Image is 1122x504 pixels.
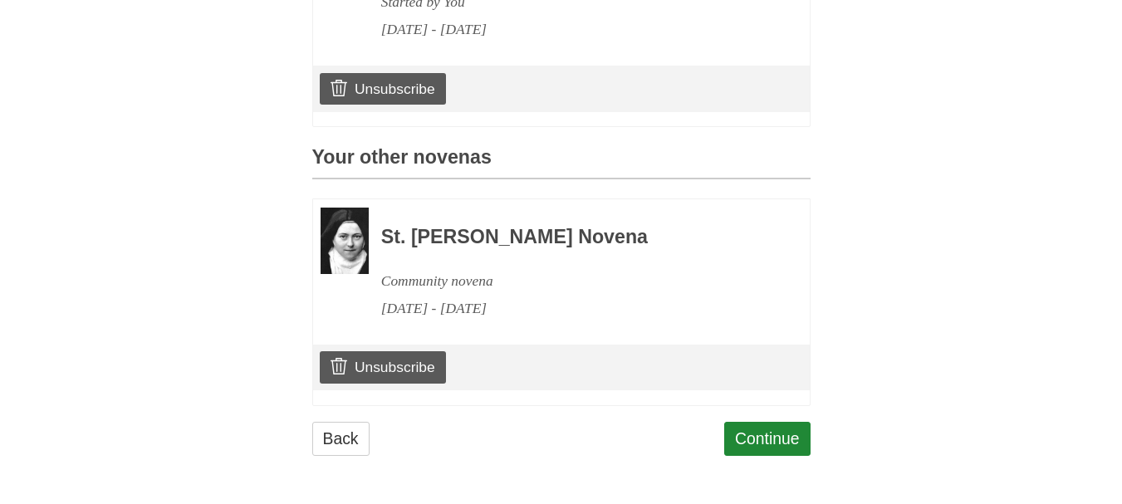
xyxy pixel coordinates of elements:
[320,73,445,105] a: Unsubscribe
[312,422,370,456] a: Back
[724,422,811,456] a: Continue
[320,351,445,383] a: Unsubscribe
[381,16,765,43] div: [DATE] - [DATE]
[381,227,765,248] h3: St. [PERSON_NAME] Novena
[312,147,811,179] h3: Your other novenas
[321,208,369,274] img: Novena image
[381,295,765,322] div: [DATE] - [DATE]
[381,267,765,295] div: Community novena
